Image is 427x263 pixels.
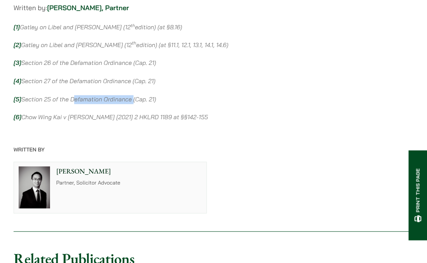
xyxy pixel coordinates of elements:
a: [PERSON_NAME], Partner [47,3,129,12]
a: [4] [14,78,21,85]
em: Section 27 of the Defamation Ordinance (Cap. 21) [21,78,156,85]
a: [6] [14,114,21,121]
em: Gatley on Libel and [PERSON_NAME] (12 edition) (at §8.16) [20,23,182,31]
sup: th [132,40,136,46]
sup: th [131,22,135,28]
em: Section 26 of the Defamation Ordinance (Cap. 21) [21,59,156,67]
a: [PERSON_NAME] Partner, Solicitor Advocate [14,162,207,214]
em: Gatley on Libel and [PERSON_NAME] (12 edition) (at §11.1, 12.1, 13.1, 14.1, 14.6) [21,42,229,49]
a: [1] [14,23,20,31]
em: Chow Wing Kai v [PERSON_NAME] [2021] 2 HKLRD 1189 at §§142-155 [21,114,208,121]
p: [PERSON_NAME] [56,167,202,177]
a: [2] [14,42,21,49]
p: Partner, Solicitor Advocate [56,180,202,188]
a: [5] [14,96,21,104]
p: Written By [14,147,413,154]
a: [3] [14,59,21,67]
p: Written by: [14,3,413,13]
em: Section 25 of the Defamation Ordinance (Cap. 21) [21,96,156,104]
